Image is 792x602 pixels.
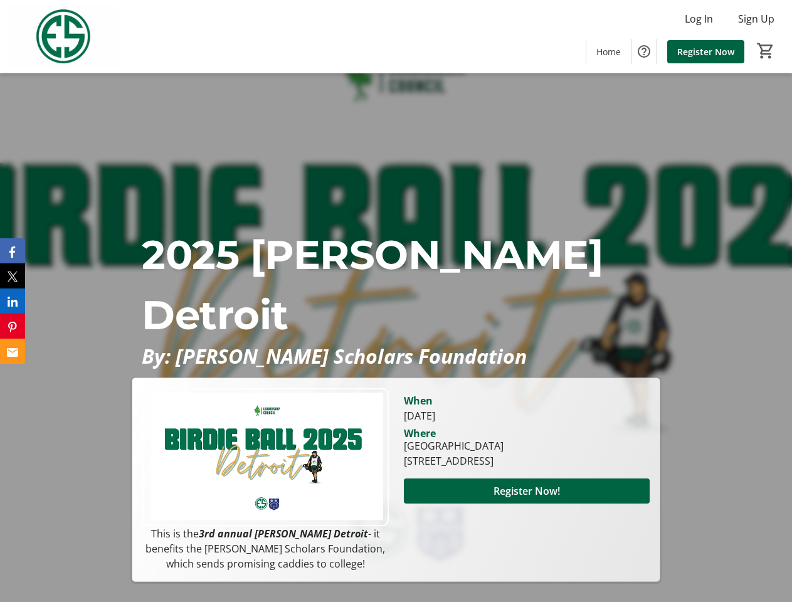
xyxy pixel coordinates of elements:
[596,45,621,58] span: Home
[631,39,657,64] button: Help
[142,526,388,571] p: This is the - it benefits the [PERSON_NAME] Scholars Foundation, which sends promising caddies to...
[199,527,368,541] em: 3rd annual [PERSON_NAME] Detroit
[404,438,504,453] div: [GEOGRAPHIC_DATA]
[142,342,527,369] em: By: [PERSON_NAME] Scholars Foundation
[494,483,560,499] span: Register Now!
[667,40,744,63] a: Register Now
[754,40,777,62] button: Cart
[677,45,734,58] span: Register Now
[142,224,650,345] p: 2025 [PERSON_NAME] Detroit
[586,40,631,63] a: Home
[675,9,723,29] button: Log In
[142,388,388,527] img: Campaign CTA Media Photo
[728,9,784,29] button: Sign Up
[404,478,650,504] button: Register Now!
[738,11,774,26] span: Sign Up
[404,453,504,468] div: [STREET_ADDRESS]
[404,393,433,408] div: When
[404,428,436,438] div: Where
[404,408,650,423] div: [DATE]
[8,5,119,68] img: Evans Scholars Foundation's Logo
[685,11,713,26] span: Log In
